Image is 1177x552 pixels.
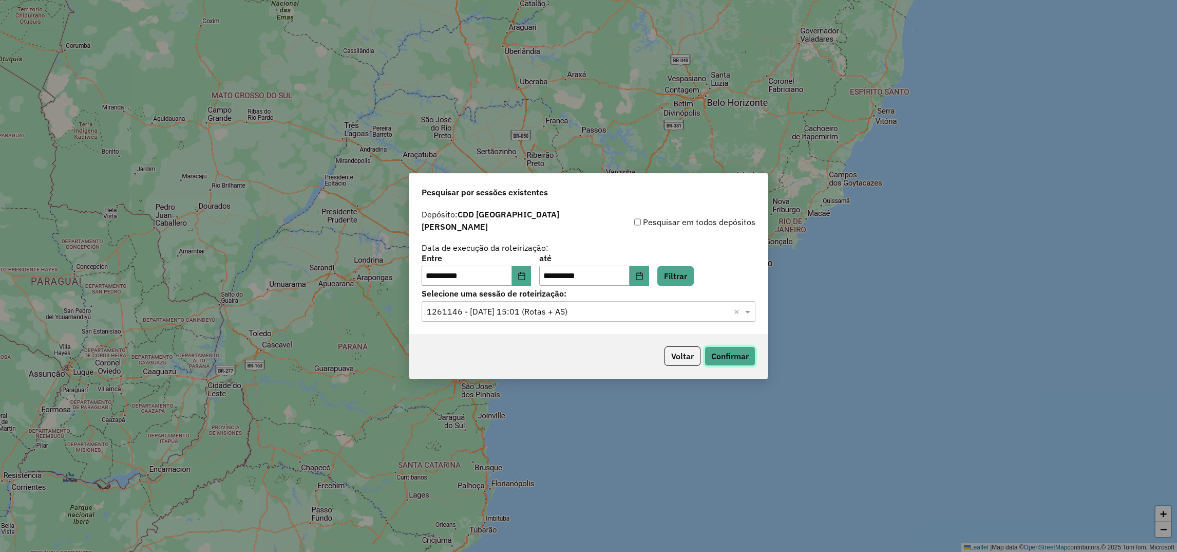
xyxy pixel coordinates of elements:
button: Filtrar [657,266,694,286]
button: Confirmar [705,346,755,366]
div: Pesquisar em todos depósitos [588,216,755,228]
span: Pesquisar por sessões existentes [422,186,548,198]
button: Choose Date [512,266,531,286]
button: Voltar [665,346,700,366]
label: Entre [422,252,531,264]
label: até [539,252,649,264]
button: Choose Date [630,266,649,286]
label: Depósito: [422,208,588,233]
label: Selecione uma sessão de roteirização: [422,287,755,300]
span: Clear all [734,305,743,318]
label: Data de execução da roteirização: [422,242,548,254]
strong: CDD [GEOGRAPHIC_DATA][PERSON_NAME] [422,209,559,232]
